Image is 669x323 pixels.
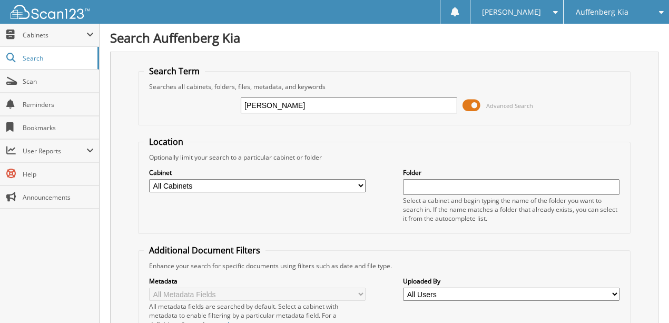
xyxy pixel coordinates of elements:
[149,168,366,177] label: Cabinet
[23,123,94,132] span: Bookmarks
[144,65,205,77] legend: Search Term
[110,29,658,46] h1: Search Auffenberg Kia
[144,136,189,148] legend: Location
[144,244,265,256] legend: Additional Document Filters
[144,153,625,162] div: Optionally limit your search to a particular cabinet or folder
[23,31,86,40] span: Cabinets
[616,272,669,323] iframe: Chat Widget
[482,9,541,15] span: [PERSON_NAME]
[23,100,94,109] span: Reminders
[23,193,94,202] span: Announcements
[576,9,628,15] span: Auffenberg Kia
[486,102,533,110] span: Advanced Search
[149,277,366,286] label: Metadata
[23,77,94,86] span: Scan
[403,277,619,286] label: Uploaded By
[11,5,90,19] img: scan123-logo-white.svg
[23,170,94,179] span: Help
[144,82,625,91] div: Searches all cabinets, folders, files, metadata, and keywords
[23,146,86,155] span: User Reports
[403,196,619,223] div: Select a cabinet and begin typing the name of the folder you want to search in. If the name match...
[403,168,619,177] label: Folder
[23,54,92,63] span: Search
[144,261,625,270] div: Enhance your search for specific documents using filters such as date and file type.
